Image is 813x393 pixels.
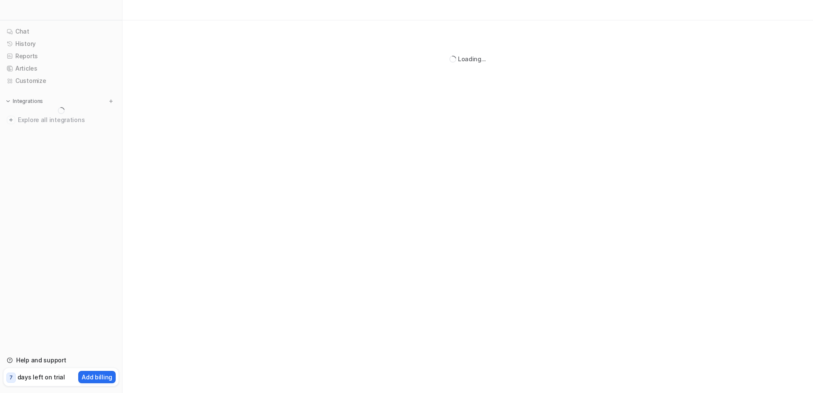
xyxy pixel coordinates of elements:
[18,113,115,127] span: Explore all integrations
[9,374,13,382] p: 7
[78,371,116,383] button: Add billing
[108,98,114,104] img: menu_add.svg
[82,373,112,382] p: Add billing
[3,75,119,87] a: Customize
[3,38,119,50] a: History
[13,98,43,105] p: Integrations
[7,116,15,124] img: explore all integrations
[458,54,486,63] div: Loading...
[5,98,11,104] img: expand menu
[3,26,119,37] a: Chat
[17,373,65,382] p: days left on trial
[3,97,45,105] button: Integrations
[3,114,119,126] a: Explore all integrations
[3,50,119,62] a: Reports
[3,354,119,366] a: Help and support
[3,63,119,74] a: Articles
